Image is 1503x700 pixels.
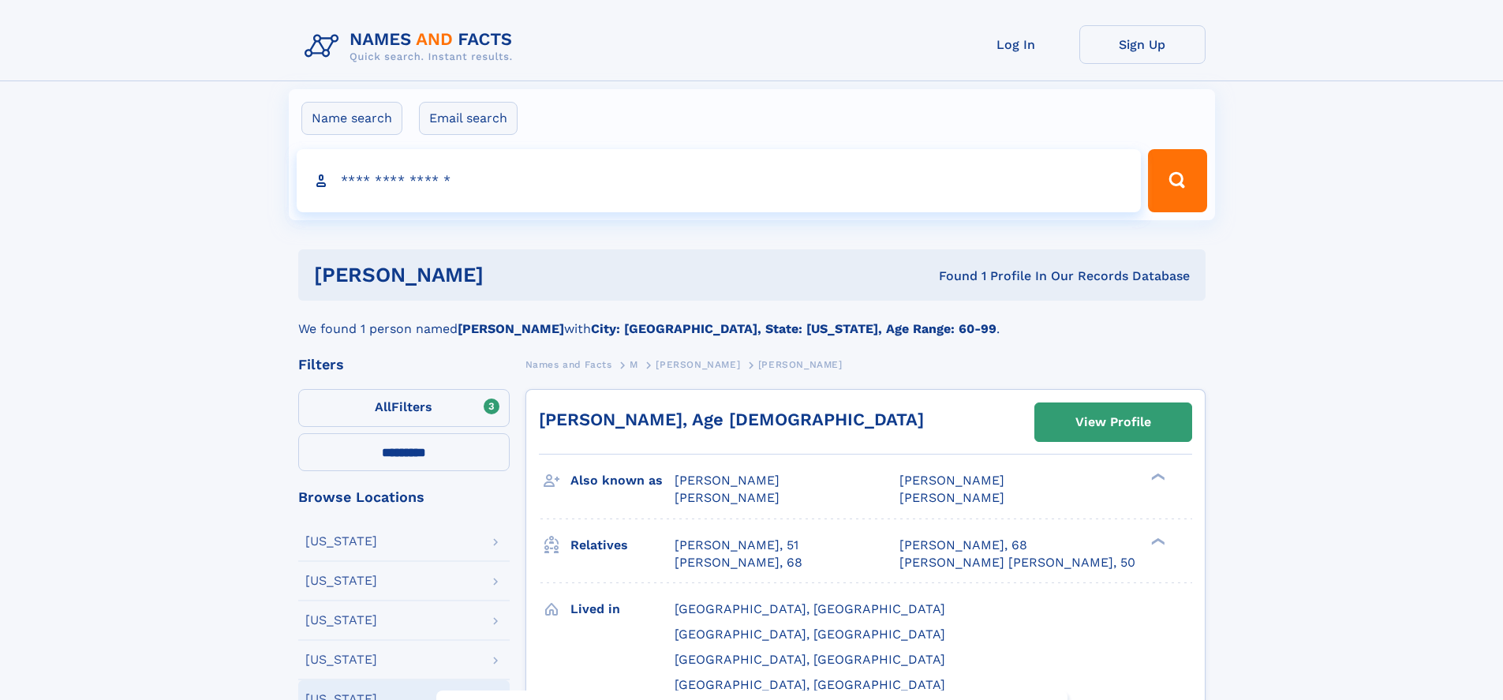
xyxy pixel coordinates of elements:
[1147,472,1166,482] div: ❯
[899,537,1027,554] a: [PERSON_NAME], 68
[298,301,1206,339] div: We found 1 person named with .
[675,677,945,692] span: [GEOGRAPHIC_DATA], [GEOGRAPHIC_DATA]
[375,399,391,414] span: All
[570,467,675,494] h3: Also known as
[298,490,510,504] div: Browse Locations
[1147,536,1166,546] div: ❯
[458,321,564,336] b: [PERSON_NAME]
[297,149,1142,212] input: search input
[305,614,377,627] div: [US_STATE]
[1148,149,1206,212] button: Search Button
[656,354,740,374] a: [PERSON_NAME]
[953,25,1079,64] a: Log In
[675,601,945,616] span: [GEOGRAPHIC_DATA], [GEOGRAPHIC_DATA]
[758,359,843,370] span: [PERSON_NAME]
[630,359,638,370] span: M
[675,554,802,571] a: [PERSON_NAME], 68
[298,357,510,372] div: Filters
[305,575,377,587] div: [US_STATE]
[298,25,525,68] img: Logo Names and Facts
[570,532,675,559] h3: Relatives
[305,535,377,548] div: [US_STATE]
[899,473,1004,488] span: [PERSON_NAME]
[899,490,1004,505] span: [PERSON_NAME]
[711,268,1190,285] div: Found 1 Profile In Our Records Database
[675,652,945,667] span: [GEOGRAPHIC_DATA], [GEOGRAPHIC_DATA]
[314,265,712,285] h1: [PERSON_NAME]
[675,537,798,554] a: [PERSON_NAME], 51
[1079,25,1206,64] a: Sign Up
[1035,403,1191,441] a: View Profile
[675,490,780,505] span: [PERSON_NAME]
[899,554,1135,571] a: [PERSON_NAME] [PERSON_NAME], 50
[298,389,510,427] label: Filters
[525,354,612,374] a: Names and Facts
[1075,404,1151,440] div: View Profile
[630,354,638,374] a: M
[305,653,377,666] div: [US_STATE]
[656,359,740,370] span: [PERSON_NAME]
[570,596,675,623] h3: Lived in
[675,473,780,488] span: [PERSON_NAME]
[419,102,518,135] label: Email search
[675,627,945,642] span: [GEOGRAPHIC_DATA], [GEOGRAPHIC_DATA]
[591,321,996,336] b: City: [GEOGRAPHIC_DATA], State: [US_STATE], Age Range: 60-99
[301,102,402,135] label: Name search
[539,410,924,429] a: [PERSON_NAME], Age [DEMOGRAPHIC_DATA]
